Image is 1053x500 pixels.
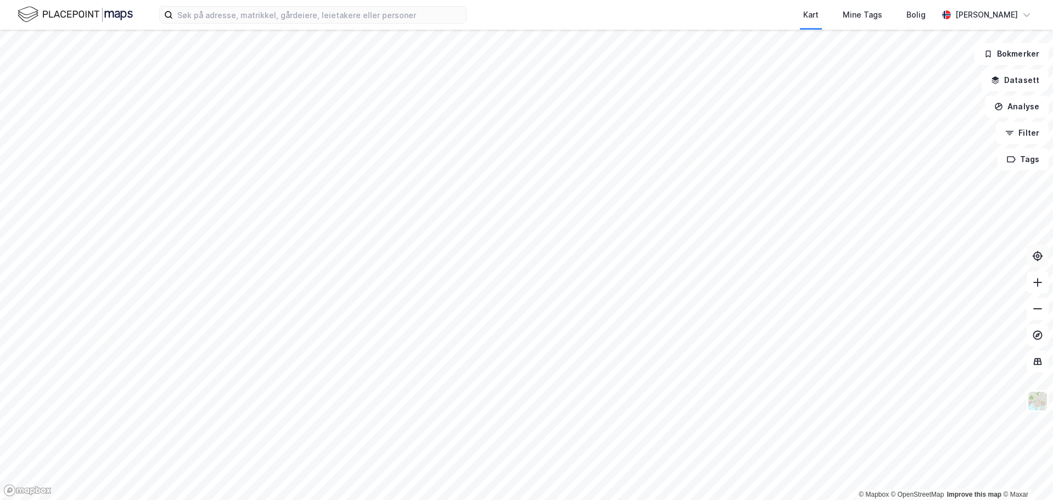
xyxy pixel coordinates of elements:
[982,69,1049,91] button: Datasett
[974,43,1049,65] button: Bokmerker
[18,5,133,24] img: logo.f888ab2527a4732fd821a326f86c7f29.svg
[998,148,1049,170] button: Tags
[998,447,1053,500] iframe: Chat Widget
[3,484,52,497] a: Mapbox homepage
[947,491,1001,498] a: Improve this map
[985,96,1049,118] button: Analyse
[1027,391,1048,412] img: Z
[803,8,819,21] div: Kart
[891,491,944,498] a: OpenStreetMap
[173,7,466,23] input: Søk på adresse, matrikkel, gårdeiere, leietakere eller personer
[996,122,1049,144] button: Filter
[998,447,1053,500] div: Kontrollprogram for chat
[906,8,926,21] div: Bolig
[843,8,882,21] div: Mine Tags
[955,8,1018,21] div: [PERSON_NAME]
[859,491,889,498] a: Mapbox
